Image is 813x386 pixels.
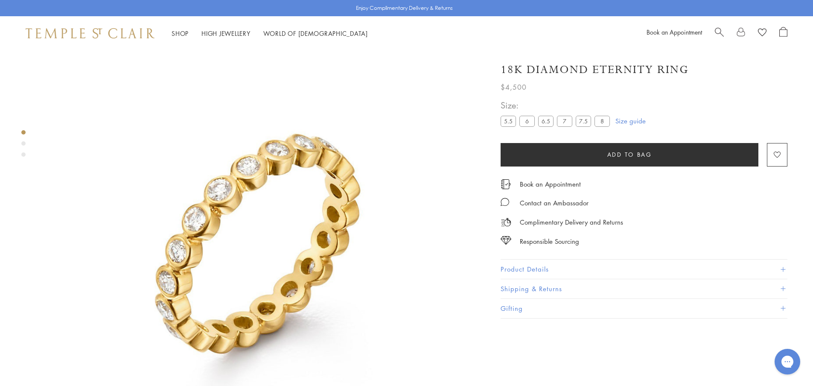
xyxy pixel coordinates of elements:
[758,27,766,40] a: View Wishlist
[501,179,511,189] img: icon_appointment.svg
[501,260,787,279] button: Product Details
[501,62,689,77] h1: 18K Diamond Eternity Ring
[538,116,554,126] label: 6.5
[501,82,527,93] span: $4,500
[21,128,26,164] div: Product gallery navigation
[501,198,509,206] img: MessageIcon-01_2.svg
[356,4,453,12] p: Enjoy Complimentary Delivery & Returns
[615,117,646,125] a: Size guide
[263,29,368,38] a: World of [DEMOGRAPHIC_DATA]World of [DEMOGRAPHIC_DATA]
[501,143,758,167] button: Add to bag
[607,150,652,159] span: Add to bag
[519,116,535,126] label: 6
[172,28,368,39] nav: Main navigation
[26,28,154,38] img: Temple St. Clair
[770,346,804,377] iframe: Gorgias live chat messenger
[501,299,787,318] button: Gifting
[501,279,787,298] button: Shipping & Returns
[501,236,511,245] img: icon_sourcing.svg
[557,116,572,126] label: 7
[520,217,623,228] p: Complimentary Delivery and Returns
[501,116,516,126] label: 5.5
[501,98,613,112] span: Size:
[520,198,589,208] div: Contact an Ambassador
[576,116,591,126] label: 7.5
[201,29,251,38] a: High JewelleryHigh Jewellery
[647,28,702,36] a: Book an Appointment
[520,179,581,189] a: Book an Appointment
[715,27,724,40] a: Search
[779,27,787,40] a: Open Shopping Bag
[520,236,579,247] div: Responsible Sourcing
[501,217,511,228] img: icon_delivery.svg
[172,29,189,38] a: ShopShop
[594,116,610,126] label: 8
